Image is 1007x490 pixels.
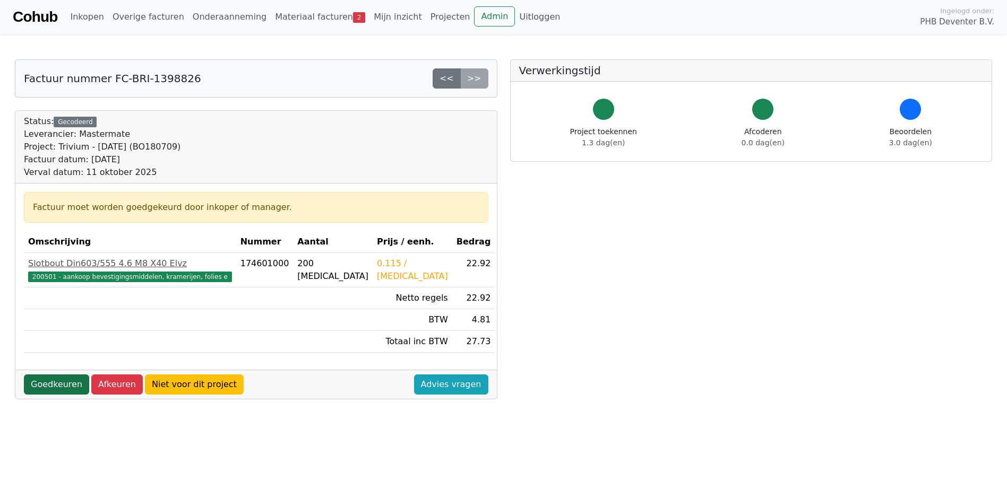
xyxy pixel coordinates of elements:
[373,309,452,331] td: BTW
[889,126,932,148] div: Beoordelen
[91,374,143,395] a: Afkeuren
[24,72,201,85] h5: Factuur nummer FC-BRI-1398826
[426,6,475,28] a: Projecten
[24,128,180,141] div: Leverancier: Mastermate
[54,117,97,127] div: Gecodeerd
[24,374,89,395] a: Goedkeuren
[940,6,994,16] span: Ingelogd onder:
[28,257,232,270] div: Slotbout Din603/555 4.6 M8 X40 Elvz
[236,231,294,253] th: Nummer
[24,231,236,253] th: Omschrijving
[452,287,495,309] td: 22.92
[66,6,108,28] a: Inkopen
[373,231,452,253] th: Prijs / eenh.
[920,16,994,28] span: PHB Deventer B.V.
[293,231,373,253] th: Aantal
[570,126,637,148] div: Project toekennen
[414,374,488,395] a: Advies vragen
[474,6,515,27] a: Admin
[145,374,244,395] a: Niet voor dit project
[24,115,180,179] div: Status:
[28,272,232,282] span: 200501 - aankoop bevestigingsmiddelen, kramerijen, folies e
[582,138,625,147] span: 1.3 dag(en)
[353,12,365,23] span: 2
[452,253,495,287] td: 22.92
[188,6,271,28] a: Onderaanneming
[452,231,495,253] th: Bedrag
[24,166,180,179] div: Verval datum: 11 oktober 2025
[373,331,452,353] td: Totaal inc BTW
[433,68,461,89] a: <<
[271,6,369,28] a: Materiaal facturen2
[515,6,564,28] a: Uitloggen
[377,257,448,283] div: 0.115 / [MEDICAL_DATA]
[13,4,57,30] a: Cohub
[742,138,785,147] span: 0.0 dag(en)
[297,257,368,283] div: 200 [MEDICAL_DATA]
[33,201,479,214] div: Factuur moet worden goedgekeurd door inkoper of manager.
[452,331,495,353] td: 27.73
[452,309,495,331] td: 4.81
[108,6,188,28] a: Overige facturen
[742,126,785,148] div: Afcoderen
[369,6,426,28] a: Mijn inzicht
[373,287,452,309] td: Netto regels
[28,257,232,283] a: Slotbout Din603/555 4.6 M8 X40 Elvz200501 - aankoop bevestigingsmiddelen, kramerijen, folies e
[519,64,984,77] h5: Verwerkingstijd
[24,141,180,153] div: Project: Trivium - [DATE] (BO180709)
[236,253,294,287] td: 174601000
[24,153,180,166] div: Factuur datum: [DATE]
[889,138,932,147] span: 3.0 dag(en)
